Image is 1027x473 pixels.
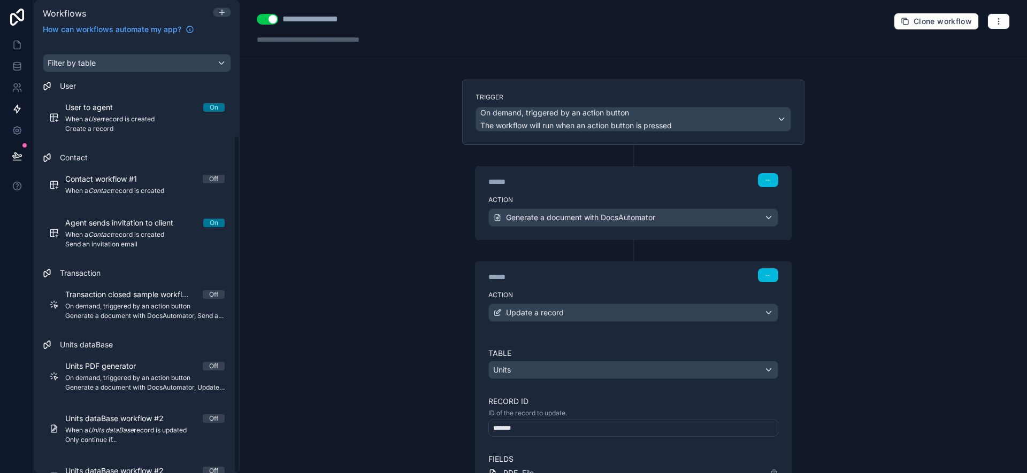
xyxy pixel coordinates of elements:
span: Update a record [506,307,564,318]
button: On demand, triggered by an action buttonThe workflow will run when an action button is pressed [476,107,791,131]
label: Action [488,196,778,204]
span: The workflow will run when an action button is pressed [480,121,672,130]
a: How can workflows automate my app? [39,24,198,35]
span: On demand, triggered by an action button [480,107,629,118]
p: ID of the record to update. [488,409,778,417]
span: Generate a document with DocsAutomator [506,212,655,223]
button: Units [488,361,778,379]
label: Action [488,291,778,299]
label: Record ID [488,396,778,407]
span: How can workflows automate my app? [43,24,181,35]
span: Clone workflow [914,17,972,26]
span: Units [493,365,511,375]
label: Trigger [476,93,791,102]
label: Fields [488,454,778,464]
label: Table [488,348,778,359]
span: Workflows [43,8,86,19]
button: Clone workflow [894,13,979,30]
button: Generate a document with DocsAutomator [488,208,778,227]
button: Update a record [488,304,778,322]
